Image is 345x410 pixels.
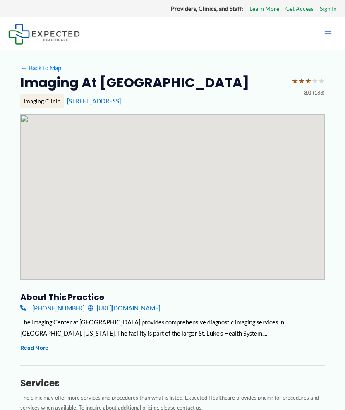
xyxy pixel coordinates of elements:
button: Read More [20,343,48,353]
div: Imaging Clinic [20,94,64,108]
a: Get Access [285,3,314,14]
strong: Providers, Clinics, and Staff: [171,5,243,12]
span: ★ [311,74,318,88]
h3: About this practice [20,292,325,303]
span: ★ [318,74,325,88]
img: Expected Healthcare Logo - side, dark font, small [8,24,80,45]
button: Main menu toggle [319,25,337,43]
a: [STREET_ADDRESS] [67,98,121,105]
span: 3.0 [304,88,311,98]
span: ★ [292,74,298,88]
a: [PHONE_NUMBER] [20,303,84,314]
span: ★ [298,74,305,88]
span: (183) [313,88,325,98]
h3: Services [20,378,325,389]
span: ← [20,64,28,72]
span: ★ [305,74,311,88]
a: ←Back to Map [20,62,61,74]
a: [URL][DOMAIN_NAME] [88,303,160,314]
div: The Imaging Center at [GEOGRAPHIC_DATA] provides comprehensive diagnostic imaging services in [GE... [20,317,325,339]
h2: Imaging at [GEOGRAPHIC_DATA] [20,74,249,91]
a: Learn More [249,3,279,14]
a: Sign In [320,3,337,14]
